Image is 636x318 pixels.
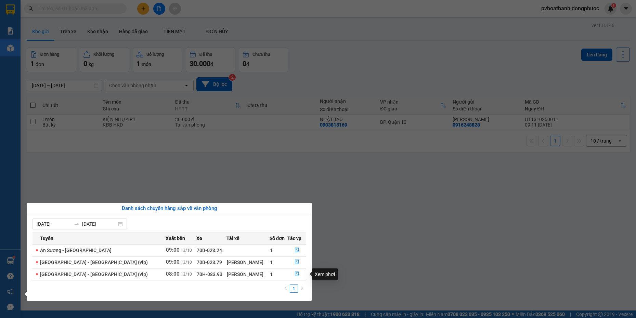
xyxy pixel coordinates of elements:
[288,245,306,256] button: file-done
[312,268,338,280] div: Xem phơi
[290,285,298,292] a: 1
[166,271,180,277] span: 08:00
[284,286,288,290] span: left
[181,272,192,277] span: 13/10
[300,286,304,290] span: right
[270,235,285,242] span: Số đơn
[298,284,306,293] li: Next Page
[37,220,71,228] input: Từ ngày
[282,284,290,293] button: left
[166,247,180,253] span: 09:00
[270,248,273,253] span: 1
[282,284,290,293] li: Previous Page
[33,204,306,213] div: Danh sách chuyến hàng sắp về văn phòng
[40,260,148,265] span: [GEOGRAPHIC_DATA] - [GEOGRAPHIC_DATA] (vip)
[197,248,222,253] span: 70B-023.24
[298,284,306,293] button: right
[74,221,79,227] span: to
[166,235,185,242] span: Xuất bến
[288,269,306,280] button: file-done
[295,248,299,253] span: file-done
[227,259,269,266] div: [PERSON_NAME]
[40,271,148,277] span: [GEOGRAPHIC_DATA] - [GEOGRAPHIC_DATA] (vip)
[270,260,273,265] span: 1
[181,248,192,253] span: 13/10
[226,235,239,242] span: Tài xế
[295,271,299,277] span: file-done
[196,235,202,242] span: Xe
[287,235,301,242] span: Tác vụ
[197,271,222,277] span: 70H-083.93
[227,270,269,278] div: [PERSON_NAME]
[197,260,222,265] span: 70B-023.79
[82,220,117,228] input: Đến ngày
[40,248,112,253] span: An Sương - [GEOGRAPHIC_DATA]
[295,260,299,265] span: file-done
[270,271,273,277] span: 1
[40,235,53,242] span: Tuyến
[181,260,192,265] span: 13/10
[166,259,180,265] span: 09:00
[288,257,306,268] button: file-done
[74,221,79,227] span: swap-right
